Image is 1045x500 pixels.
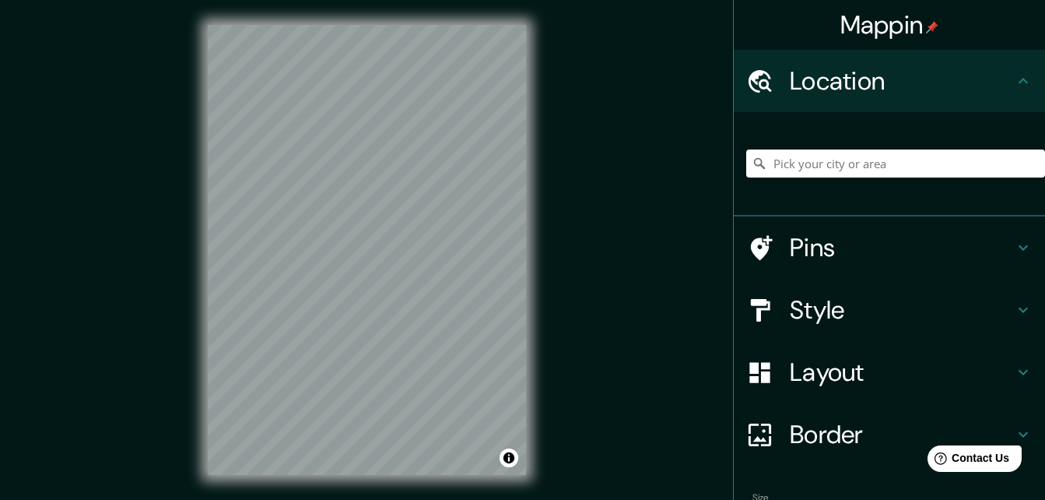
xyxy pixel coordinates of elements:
[746,150,1045,178] input: Pick your city or area
[790,419,1014,450] h4: Border
[500,449,518,467] button: Toggle attribution
[790,232,1014,263] h4: Pins
[790,65,1014,97] h4: Location
[208,25,526,475] canvas: Map
[734,217,1045,279] div: Pins
[790,294,1014,326] h4: Style
[734,50,1045,112] div: Location
[906,439,1028,483] iframe: Help widget launcher
[734,341,1045,403] div: Layout
[734,403,1045,466] div: Border
[790,357,1014,388] h4: Layout
[840,9,939,40] h4: Mappin
[926,21,938,33] img: pin-icon.png
[734,279,1045,341] div: Style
